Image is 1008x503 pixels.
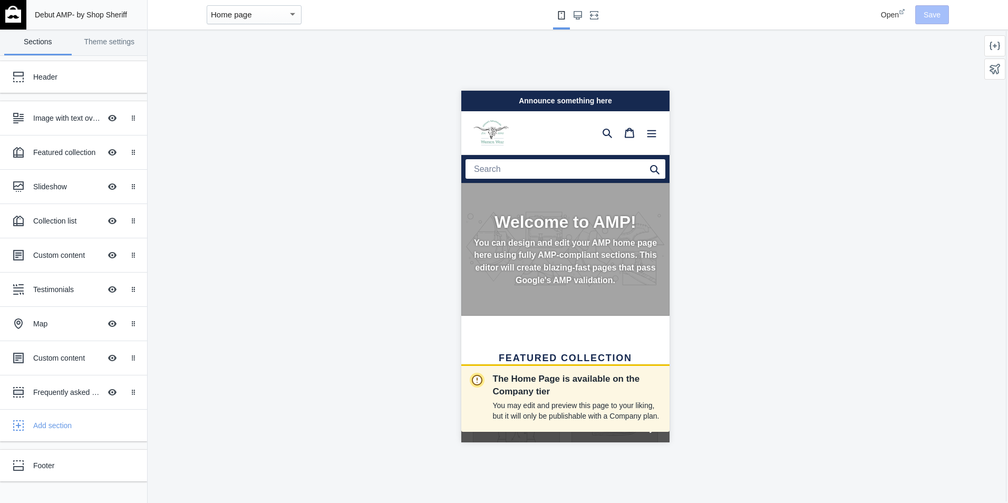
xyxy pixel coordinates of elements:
div: Collection list [33,216,101,226]
span: Go to full site [12,330,183,344]
a: Theme settings [76,30,143,55]
button: Menu [179,32,201,53]
p: The Home Page is available on the Company tier [493,373,661,398]
a: Sections [4,30,72,55]
img: image [12,24,49,61]
button: Hide [101,381,124,404]
span: - by Shop Sheriff [72,11,127,19]
div: Header [33,72,124,82]
button: Hide [101,312,124,335]
div: Image with text overlay [33,113,101,123]
button: Hide [101,346,124,370]
p: You may edit and preview this page to your liking, but it will only be publishable with a Company... [493,400,661,421]
input: Search [4,69,204,88]
button: Hide [101,209,124,233]
span: Open [881,11,899,19]
button: Hide [101,141,124,164]
div: Testimonials [33,284,101,295]
a: submit search [188,69,199,88]
button: Hide [101,244,124,267]
div: Custom content [33,250,101,260]
h2: Featured collection [12,262,197,274]
div: Featured collection [33,147,101,158]
button: Hide [101,175,124,198]
div: Slideshow [33,181,101,192]
img: main-logo_60x60_white.png [5,6,21,23]
div: Frequently asked questions [33,387,101,398]
div: Add section [33,420,139,431]
p: You can design and edit your AMP home page here using fully AMP-compliant sections. This editor w... [12,146,197,196]
div: Footer [33,460,124,471]
span: Debut AMP [35,11,72,19]
div: Custom content [33,353,101,363]
div: Map [33,318,101,329]
button: Hide [101,278,124,301]
mat-select-trigger: Home page [211,10,252,19]
button: Hide [101,107,124,130]
h2: Welcome to AMP! [12,121,197,141]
